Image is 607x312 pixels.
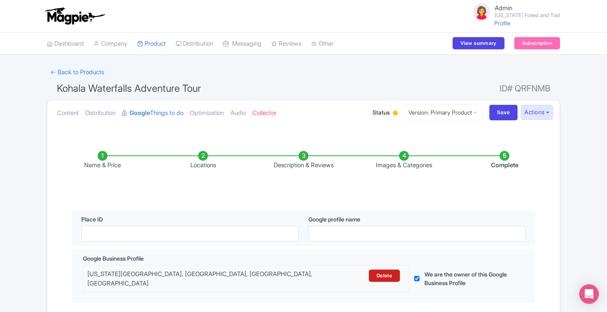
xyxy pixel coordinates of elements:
a: Audio [230,100,246,126]
li: Description & Reviews [253,151,354,170]
span: Kohala Waterfalls Adventure Tour [57,82,201,94]
a: Optimization [190,100,224,126]
a: Distribution [85,100,116,126]
a: ← Back to Products [47,64,107,80]
a: Distribution [176,33,213,55]
li: Images & Categories [354,151,454,170]
a: Messaging [223,33,261,55]
label: Place ID [81,215,103,223]
span: Status [373,108,390,117]
img: avatar_key_member-9c1dde93af8b07d7383eb8b5fb890c87.png [472,2,491,21]
a: Product [137,33,166,55]
div: Building [391,107,399,120]
button: Actions [521,105,553,120]
a: Content [57,100,79,126]
li: Locations [153,151,253,170]
a: Profile [494,20,511,27]
a: Company [94,33,127,55]
input: Save [489,105,518,120]
span: ID# QRFNMB [500,80,550,97]
div: Open Intercom Messenger [579,284,599,304]
a: GoogleThings to do [122,100,183,126]
label: Google profile name [308,215,360,223]
a: Admin [US_STATE] Forest and Trail [467,2,560,21]
img: logo-ab69f6fb50320c5b225c76a69d11143b.png [43,7,106,25]
a: Other [311,33,334,55]
div: [US_STATE][GEOGRAPHIC_DATA], [GEOGRAPHIC_DATA], [GEOGRAPHIC_DATA], [GEOGRAPHIC_DATA] [87,270,326,288]
strong: Google [129,108,150,118]
span: Admin [495,4,512,12]
a: Dashboard [47,33,84,55]
label: We are the owner of this Google Business Profile [424,270,515,287]
li: Name & Price [52,151,153,170]
a: Delete [369,270,400,282]
li: Complete [454,151,555,170]
small: [US_STATE] Forest and Trail [495,13,560,18]
a: Reviews [271,33,301,55]
span: Google Business Profile [83,254,144,263]
a: Subscription [514,37,560,49]
a: Version: Primary Product [403,104,483,120]
a: View summary [453,37,504,49]
a: Collector [252,100,277,126]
